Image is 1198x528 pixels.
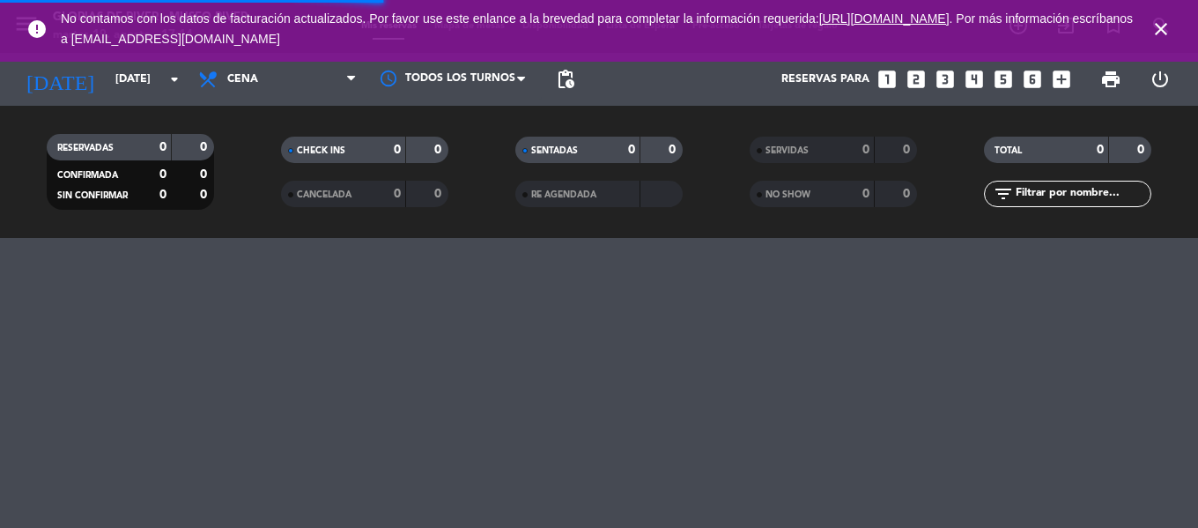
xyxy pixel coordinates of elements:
strong: 0 [434,188,445,200]
a: [URL][DOMAIN_NAME] [819,11,950,26]
span: No contamos con los datos de facturación actualizados. Por favor use este enlance a la brevedad p... [61,11,1133,46]
strong: 0 [394,144,401,156]
strong: 0 [200,189,211,201]
span: SENTADAS [531,146,578,155]
span: NO SHOW [765,190,810,199]
i: looks_two [905,68,928,91]
i: looks_6 [1021,68,1044,91]
strong: 0 [862,144,869,156]
span: Cena [227,73,258,86]
span: print [1100,69,1121,90]
span: TOTAL [995,146,1022,155]
strong: 0 [862,188,869,200]
span: Reservas para [781,73,869,86]
span: SIN CONFIRMAR [57,191,128,200]
span: CONFIRMADA [57,171,118,180]
span: RESERVADAS [57,144,114,152]
span: RE AGENDADA [531,190,596,199]
strong: 0 [159,189,166,201]
i: looks_3 [934,68,957,91]
span: SERVIDAS [765,146,809,155]
strong: 0 [1097,144,1104,156]
strong: 0 [903,188,913,200]
strong: 0 [159,141,166,153]
span: CHECK INS [297,146,345,155]
strong: 0 [434,144,445,156]
strong: 0 [1137,144,1148,156]
span: pending_actions [555,69,576,90]
strong: 0 [200,141,211,153]
span: CANCELADA [297,190,351,199]
div: LOG OUT [1135,53,1185,106]
i: looks_4 [963,68,986,91]
strong: 0 [903,144,913,156]
i: close [1150,19,1172,40]
a: . Por más información escríbanos a [EMAIL_ADDRESS][DOMAIN_NAME] [61,11,1133,46]
i: add_box [1050,68,1073,91]
i: looks_5 [992,68,1015,91]
strong: 0 [669,144,679,156]
strong: 0 [394,188,401,200]
i: filter_list [993,183,1014,205]
strong: 0 [200,168,211,181]
strong: 0 [628,144,635,156]
i: error [26,19,48,40]
i: arrow_drop_down [164,69,185,90]
input: Filtrar por nombre... [1014,184,1150,204]
i: looks_one [876,68,898,91]
i: power_settings_new [1150,69,1171,90]
i: [DATE] [13,60,107,99]
strong: 0 [159,168,166,181]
